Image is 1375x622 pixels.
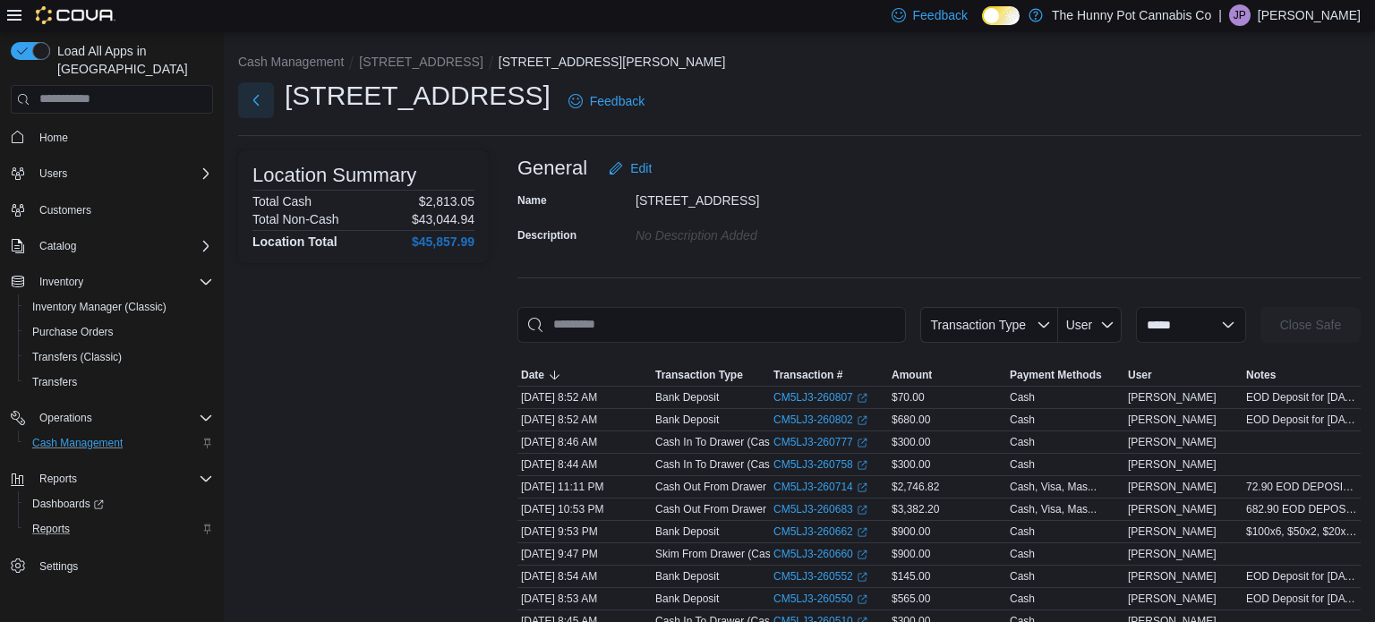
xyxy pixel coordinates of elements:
[25,371,84,393] a: Transfers
[1234,4,1246,26] span: JP
[1229,4,1251,26] div: Jason Polizzi
[857,505,867,515] svg: External link
[39,411,92,425] span: Operations
[652,364,770,386] button: Transaction Type
[517,409,652,430] div: [DATE] 8:52 AM
[773,569,867,584] a: CM5LJ3-260552External link
[39,275,83,289] span: Inventory
[773,368,842,382] span: Transaction #
[517,228,576,243] label: Description
[1246,413,1357,427] span: EOD Deposit for [DATE] cash 1 3x100 4x50 9x20
[1010,592,1035,606] div: Cash
[892,435,930,449] span: $300.00
[517,588,652,609] div: [DATE] 8:53 AM
[1010,502,1097,516] div: Cash, Visa, Mas...
[655,547,789,561] p: Skim From Drawer (Cash 2)
[32,407,213,429] span: Operations
[252,165,416,186] h3: Location Summary
[25,346,129,368] a: Transfers (Classic)
[857,393,867,404] svg: External link
[892,390,925,405] span: $70.00
[1124,364,1243,386] button: User
[892,592,930,606] span: $565.00
[39,166,67,181] span: Users
[25,518,213,540] span: Reports
[655,435,789,449] p: Cash In To Drawer (Cash 2)
[25,493,111,515] a: Dashboards
[1066,318,1093,332] span: User
[252,212,339,226] h6: Total Non-Cash
[4,269,220,294] button: Inventory
[285,78,551,114] h1: [STREET_ADDRESS]
[1128,547,1217,561] span: [PERSON_NAME]
[36,6,115,24] img: Cova
[517,307,906,343] input: This is a search bar. As you type, the results lower in the page will automatically filter.
[32,556,85,577] a: Settings
[39,203,91,217] span: Customers
[930,318,1026,332] span: Transaction Type
[412,212,474,226] p: $43,044.94
[1128,457,1217,472] span: [PERSON_NAME]
[1128,435,1217,449] span: [PERSON_NAME]
[602,150,659,186] button: Edit
[39,131,68,145] span: Home
[1128,502,1217,516] span: [PERSON_NAME]
[1246,524,1357,539] span: $100x6, $50x2, $20x10
[32,468,84,490] button: Reports
[25,493,213,515] span: Dashboards
[857,527,867,538] svg: External link
[630,159,652,177] span: Edit
[892,524,930,539] span: $900.00
[1246,368,1276,382] span: Notes
[32,497,104,511] span: Dashboards
[32,271,213,293] span: Inventory
[517,498,652,520] div: [DATE] 10:53 PM
[636,221,875,243] div: No Description added
[18,491,220,516] a: Dashboards
[32,235,213,257] span: Catalog
[636,186,875,208] div: [STREET_ADDRESS]
[1128,390,1217,405] span: [PERSON_NAME]
[18,430,220,456] button: Cash Management
[773,592,867,606] a: CM5LJ3-260550External link
[517,158,587,179] h3: General
[1058,307,1122,343] button: User
[1010,547,1035,561] div: Cash
[1128,524,1217,539] span: [PERSON_NAME]
[517,431,652,453] div: [DATE] 8:46 AM
[655,457,789,472] p: Cash In To Drawer (Cash 1)
[892,547,930,561] span: $900.00
[857,460,867,471] svg: External link
[561,83,652,119] a: Feedback
[773,547,867,561] a: CM5LJ3-260660External link
[655,368,743,382] span: Transaction Type
[18,345,220,370] button: Transfers (Classic)
[773,390,867,405] a: CM5LJ3-260807External link
[18,294,220,320] button: Inventory Manager (Classic)
[655,480,810,494] p: Cash Out From Drawer (Cash 2)
[32,200,98,221] a: Customers
[412,234,474,249] h4: $45,857.99
[32,350,122,364] span: Transfers (Classic)
[913,6,968,24] span: Feedback
[655,569,719,584] p: Bank Deposit
[920,307,1058,343] button: Transaction Type
[32,163,74,184] button: Users
[892,457,930,472] span: $300.00
[32,407,99,429] button: Operations
[32,468,213,490] span: Reports
[32,235,83,257] button: Catalog
[1128,413,1217,427] span: [PERSON_NAME]
[857,482,867,493] svg: External link
[25,371,213,393] span: Transfers
[4,124,220,150] button: Home
[655,390,719,405] p: Bank Deposit
[892,368,932,382] span: Amount
[32,300,167,314] span: Inventory Manager (Classic)
[4,552,220,578] button: Settings
[517,454,652,475] div: [DATE] 8:44 AM
[773,457,867,472] a: CM5LJ3-260758External link
[517,566,652,587] div: [DATE] 8:54 AM
[892,569,930,584] span: $145.00
[25,321,121,343] a: Purchase Orders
